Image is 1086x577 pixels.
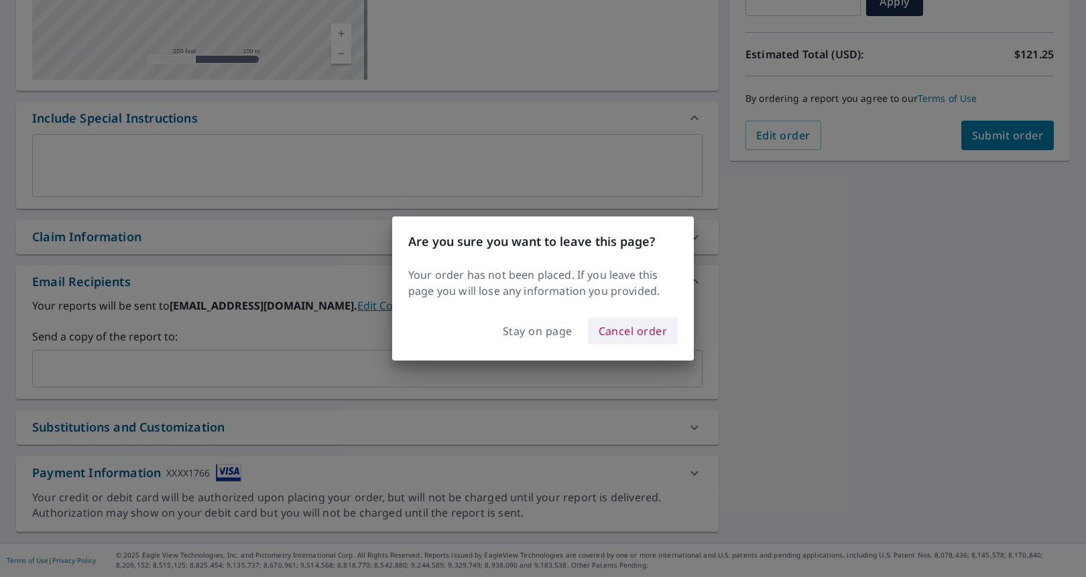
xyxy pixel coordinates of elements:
button: Stay on page [493,318,583,344]
h3: Are you sure you want to leave this page? [408,233,678,251]
span: Stay on page [503,322,572,340]
button: Cancel order [588,318,678,344]
span: Cancel order [599,322,668,340]
p: Your order has not been placed. If you leave this page you will lose any information you provided. [408,267,678,299]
